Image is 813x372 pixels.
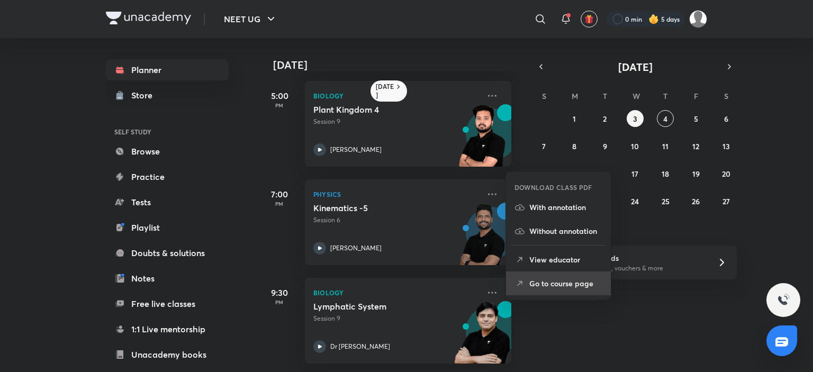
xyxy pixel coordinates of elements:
[718,165,735,182] button: September 20, 2025
[572,91,578,101] abbr: Monday
[313,89,480,102] p: Biology
[718,110,735,127] button: September 6, 2025
[627,138,644,155] button: September 10, 2025
[106,268,229,289] a: Notes
[718,138,735,155] button: September 13, 2025
[529,254,602,265] p: View educator
[597,110,613,127] button: September 2, 2025
[648,14,659,24] img: streak
[692,196,700,206] abbr: September 26, 2025
[566,165,583,182] button: September 15, 2025
[688,165,704,182] button: September 19, 2025
[574,252,704,264] h6: Refer friends
[258,286,301,299] h5: 9:30
[662,169,669,179] abbr: September 18, 2025
[313,104,445,115] h5: Plant Kingdom 4
[581,11,598,28] button: avatar
[627,193,644,210] button: September 24, 2025
[258,188,301,201] h5: 7:00
[631,141,639,151] abbr: September 10, 2025
[724,91,728,101] abbr: Saturday
[657,138,674,155] button: September 11, 2025
[258,201,301,207] p: PM
[662,141,669,151] abbr: September 11, 2025
[566,110,583,127] button: September 1, 2025
[566,138,583,155] button: September 8, 2025
[106,141,229,162] a: Browse
[313,286,480,299] p: Biology
[106,166,229,187] a: Practice
[106,12,191,27] a: Company Logo
[688,193,704,210] button: September 26, 2025
[688,110,704,127] button: September 5, 2025
[573,114,576,124] abbr: September 1, 2025
[724,114,728,124] abbr: September 6, 2025
[631,196,639,206] abbr: September 24, 2025
[330,145,382,155] p: [PERSON_NAME]
[313,203,445,213] h5: Kinematics -5
[662,196,670,206] abbr: September 25, 2025
[584,14,594,24] img: avatar
[313,188,480,201] p: Physics
[106,123,229,141] h6: SELF STUDY
[273,59,522,71] h4: [DATE]
[542,91,546,101] abbr: Sunday
[627,165,644,182] button: September 17, 2025
[529,278,602,289] p: Go to course page
[313,301,445,312] h5: Lymphatic System
[627,110,644,127] button: September 3, 2025
[688,138,704,155] button: September 12, 2025
[597,138,613,155] button: September 9, 2025
[777,294,790,306] img: ttu
[603,141,607,151] abbr: September 9, 2025
[106,85,229,106] a: Store
[106,192,229,213] a: Tests
[106,319,229,340] a: 1:1 Live mentorship
[597,165,613,182] button: September 16, 2025
[514,183,592,192] h6: DOWNLOAD CLASS PDF
[692,141,699,151] abbr: September 12, 2025
[218,8,284,30] button: NEET UG
[657,193,674,210] button: September 25, 2025
[689,10,707,28] img: Kebir Hasan Sk
[601,169,609,179] abbr: September 16, 2025
[722,169,730,179] abbr: September 20, 2025
[106,59,229,80] a: Planner
[540,169,548,179] abbr: September 14, 2025
[633,91,640,101] abbr: Wednesday
[603,114,607,124] abbr: September 2, 2025
[657,110,674,127] button: September 4, 2025
[722,141,730,151] abbr: September 13, 2025
[694,114,698,124] abbr: September 5, 2025
[663,91,667,101] abbr: Thursday
[692,169,700,179] abbr: September 19, 2025
[618,60,653,74] span: [DATE]
[536,165,553,182] button: September 14, 2025
[330,243,382,253] p: [PERSON_NAME]
[663,114,667,124] abbr: September 4, 2025
[106,217,229,238] a: Playlist
[258,299,301,305] p: PM
[572,141,576,151] abbr: September 8, 2025
[574,264,704,273] p: Win a laptop, vouchers & more
[106,242,229,264] a: Doubts & solutions
[330,342,390,351] p: Dr [PERSON_NAME]
[657,165,674,182] button: September 18, 2025
[313,314,480,323] p: Session 9
[542,141,546,151] abbr: September 7, 2025
[536,138,553,155] button: September 7, 2025
[694,91,698,101] abbr: Friday
[106,12,191,24] img: Company Logo
[631,169,638,179] abbr: September 17, 2025
[633,114,637,124] abbr: September 3, 2025
[106,293,229,314] a: Free live classes
[548,59,722,74] button: [DATE]
[258,89,301,102] h5: 5:00
[603,91,607,101] abbr: Tuesday
[571,169,578,179] abbr: September 15, 2025
[131,89,159,102] div: Store
[718,193,735,210] button: September 27, 2025
[376,83,394,99] h6: [DATE]
[529,202,602,213] p: With annotation
[722,196,730,206] abbr: September 27, 2025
